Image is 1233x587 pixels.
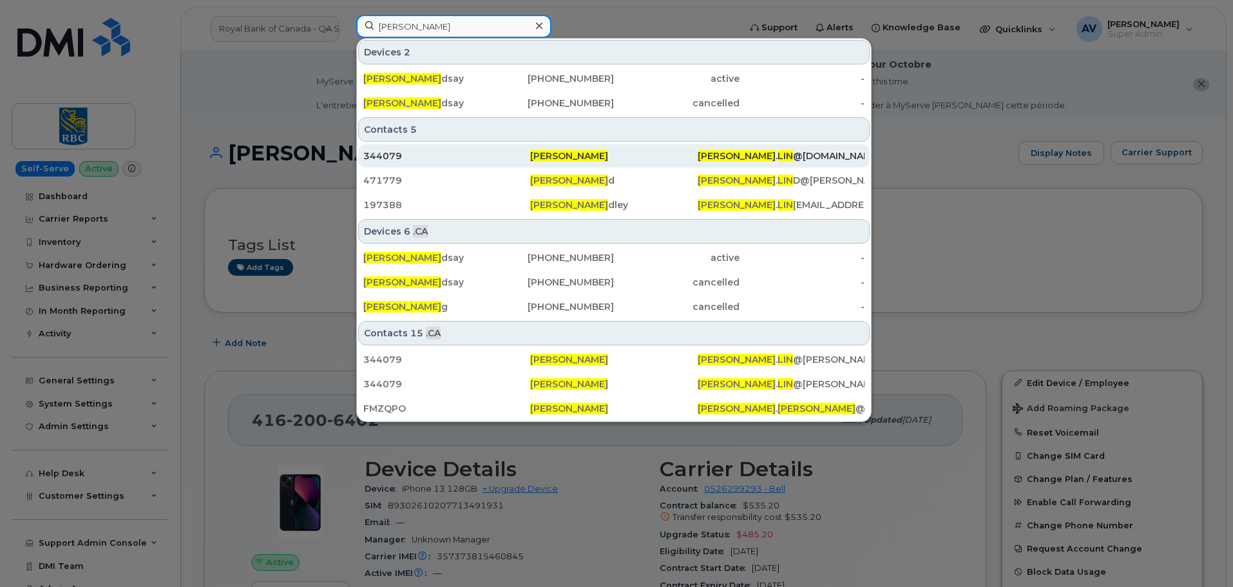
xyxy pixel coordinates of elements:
[363,72,489,85] div: dsay
[363,174,530,187] div: 471779
[740,72,865,85] div: -
[363,300,489,313] div: g
[363,378,530,390] div: 344079
[358,372,870,396] a: 344079[PERSON_NAME][PERSON_NAME].LIN@[PERSON_NAME][DOMAIN_NAME]
[363,276,441,288] span: [PERSON_NAME]
[358,397,870,420] a: FMZQPO[PERSON_NAME][PERSON_NAME].[PERSON_NAME]@[DOMAIN_NAME]
[363,198,530,211] div: 197388
[358,40,870,64] div: Devices
[489,97,615,110] div: [PHONE_NUMBER]
[778,403,855,414] span: [PERSON_NAME]
[530,403,608,414] span: [PERSON_NAME]
[740,97,865,110] div: -
[530,150,608,162] span: [PERSON_NAME]
[778,199,793,211] span: LIN
[358,144,870,168] a: 344079[PERSON_NAME][PERSON_NAME].LIN@[DOMAIN_NAME]
[358,117,870,142] div: Contacts
[489,72,615,85] div: [PHONE_NUMBER]
[363,353,530,366] div: 344079
[426,327,441,340] span: .CA
[358,169,870,192] a: 471779[PERSON_NAME]d[PERSON_NAME].LIND@[PERSON_NAME][DOMAIN_NAME]
[530,174,697,187] div: d
[358,295,870,318] a: [PERSON_NAME]g[PHONE_NUMBER]cancelled-
[489,300,615,313] div: [PHONE_NUMBER]
[410,327,423,340] span: 15
[404,46,410,59] span: 2
[614,300,740,313] div: cancelled
[778,378,793,390] span: LIN
[530,175,608,186] span: [PERSON_NAME]
[530,198,697,211] div: dley
[410,123,417,136] span: 5
[740,251,865,264] div: -
[358,271,870,294] a: [PERSON_NAME]dsay[PHONE_NUMBER]cancelled-
[363,276,489,289] div: dsay
[363,402,530,415] div: FMZQPO
[358,321,870,345] div: Contacts
[358,219,870,244] div: Devices
[489,251,615,264] div: [PHONE_NUMBER]
[698,199,776,211] span: [PERSON_NAME]
[404,225,410,238] span: 6
[614,97,740,110] div: cancelled
[778,175,793,186] span: LIN
[358,193,870,217] a: 197388[PERSON_NAME]dley[PERSON_NAME].LIN[EMAIL_ADDRESS][PERSON_NAME][DOMAIN_NAME]
[530,199,608,211] span: [PERSON_NAME]
[363,251,489,264] div: dsay
[698,174,865,187] div: . D@[PERSON_NAME][DOMAIN_NAME]
[358,67,870,90] a: [PERSON_NAME]dsay[PHONE_NUMBER]active-
[740,300,865,313] div: -
[740,276,865,289] div: -
[614,72,740,85] div: active
[698,403,776,414] span: [PERSON_NAME]
[698,402,865,415] div: . @[DOMAIN_NAME]
[698,378,776,390] span: [PERSON_NAME]
[698,378,865,390] div: . @[PERSON_NAME][DOMAIN_NAME]
[530,378,608,390] span: [PERSON_NAME]
[530,354,608,365] span: [PERSON_NAME]
[778,354,793,365] span: LIN
[698,149,865,162] div: . @[DOMAIN_NAME]
[778,150,793,162] span: LIN
[358,246,870,269] a: [PERSON_NAME]dsay[PHONE_NUMBER]active-
[614,251,740,264] div: active
[698,354,776,365] span: [PERSON_NAME]
[363,301,441,313] span: [PERSON_NAME]
[363,97,489,110] div: dsay
[363,149,530,162] div: 344079
[358,91,870,115] a: [PERSON_NAME]dsay[PHONE_NUMBER]cancelled-
[698,150,776,162] span: [PERSON_NAME]
[358,348,870,371] a: 344079[PERSON_NAME][PERSON_NAME].LIN@[PERSON_NAME][DOMAIN_NAME]
[698,175,776,186] span: [PERSON_NAME]
[413,225,428,238] span: .CA
[698,353,865,366] div: . @[PERSON_NAME][DOMAIN_NAME]
[489,276,615,289] div: [PHONE_NUMBER]
[698,198,865,211] div: . [EMAIL_ADDRESS][PERSON_NAME][DOMAIN_NAME]
[363,73,441,84] span: [PERSON_NAME]
[614,276,740,289] div: cancelled
[363,252,441,264] span: [PERSON_NAME]
[363,97,441,109] span: [PERSON_NAME]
